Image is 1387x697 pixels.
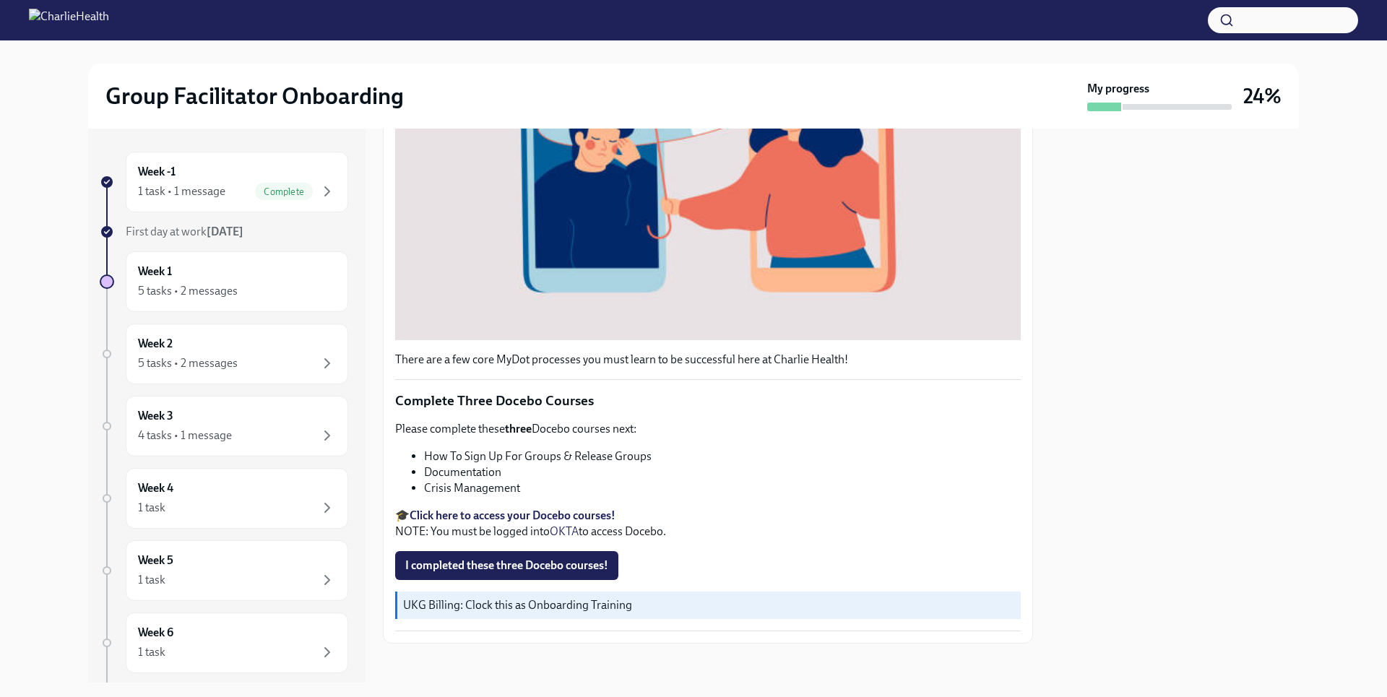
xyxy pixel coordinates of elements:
button: I completed these three Docebo courses! [395,551,618,580]
li: Crisis Management [424,480,1021,496]
p: 🎓 NOTE: You must be logged into to access Docebo. [395,508,1021,540]
img: CharlieHealth [29,9,109,32]
a: Week 51 task [100,540,348,601]
div: 1 task [138,644,165,660]
h6: Week 3 [138,408,173,424]
p: Complete Three Docebo Courses [395,391,1021,410]
h6: Week 4 [138,480,173,496]
a: Week 34 tasks • 1 message [100,396,348,456]
div: 1 task • 1 message [138,183,225,199]
h6: Week 1 [138,264,172,280]
li: Documentation [424,464,1021,480]
div: 1 task [138,572,165,588]
a: First day at work[DATE] [100,224,348,240]
span: First day at work [126,225,243,238]
span: Complete [255,186,313,197]
div: 5 tasks • 2 messages [138,355,238,371]
h6: Week 2 [138,336,173,352]
span: I completed these three Docebo courses! [405,558,608,573]
a: Week 25 tasks • 2 messages [100,324,348,384]
h3: 24% [1243,83,1282,109]
p: Please complete these Docebo courses next: [395,421,1021,437]
a: Week 61 task [100,612,348,673]
h6: Week -1 [138,164,176,180]
p: There are a few core MyDot processes you must learn to be successful here at Charlie Health! [395,352,1021,368]
a: Week -11 task • 1 messageComplete [100,152,348,212]
div: 5 tasks • 2 messages [138,283,238,299]
h6: Week 6 [138,625,173,641]
h2: Group Facilitator Onboarding [105,82,404,111]
a: Click here to access your Docebo courses! [410,508,615,522]
div: 1 task [138,500,165,516]
div: 4 tasks • 1 message [138,428,232,443]
strong: My progress [1087,81,1149,97]
a: Week 41 task [100,468,348,529]
a: OKTA [550,524,579,538]
strong: [DATE] [207,225,243,238]
li: How To Sign Up For Groups & Release Groups [424,449,1021,464]
a: Week 15 tasks • 2 messages [100,251,348,312]
strong: three [505,422,532,436]
h6: Week 5 [138,553,173,568]
p: UKG Billing: Clock this as Onboarding Training [403,597,1015,613]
